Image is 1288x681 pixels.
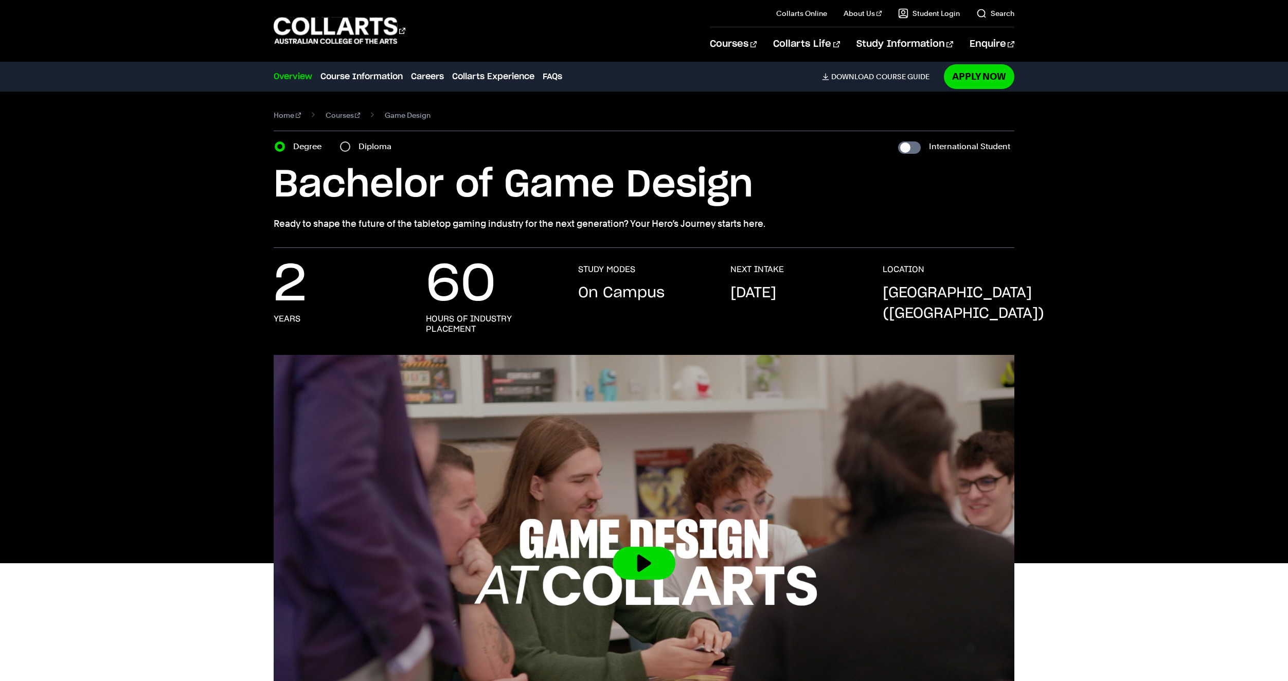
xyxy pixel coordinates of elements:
h3: LOCATION [883,264,924,275]
label: Diploma [359,139,398,154]
a: Collarts Online [776,8,827,19]
h1: Bachelor of Game Design [274,162,1014,208]
a: Study Information [856,27,953,61]
a: Courses [326,108,361,122]
a: Student Login [898,8,960,19]
a: Apply Now [944,64,1014,88]
a: About Us [844,8,882,19]
p: 2 [274,264,307,306]
a: Search [976,8,1014,19]
a: DownloadCourse Guide [822,72,938,81]
h3: NEXT INTAKE [730,264,784,275]
a: Careers [411,70,444,83]
p: [GEOGRAPHIC_DATA] ([GEOGRAPHIC_DATA]) [883,283,1044,324]
label: Degree [293,139,328,154]
a: Courses [710,27,757,61]
a: Overview [274,70,312,83]
p: On Campus [578,283,665,303]
a: Home [274,108,301,122]
a: Collarts Experience [452,70,534,83]
h3: hours of industry placement [426,314,558,334]
a: Collarts Life [773,27,839,61]
span: Game Design [385,108,431,122]
label: International Student [929,139,1010,154]
p: [DATE] [730,283,776,303]
a: Enquire [970,27,1014,61]
p: Ready to shape the future of the tabletop gaming industry for the next generation? Your Hero’s Jo... [274,217,1014,231]
h3: years [274,314,300,324]
span: Download [831,72,874,81]
h3: STUDY MODES [578,264,635,275]
p: 60 [426,264,496,306]
a: FAQs [543,70,562,83]
div: Go to homepage [274,16,405,45]
a: Course Information [320,70,403,83]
